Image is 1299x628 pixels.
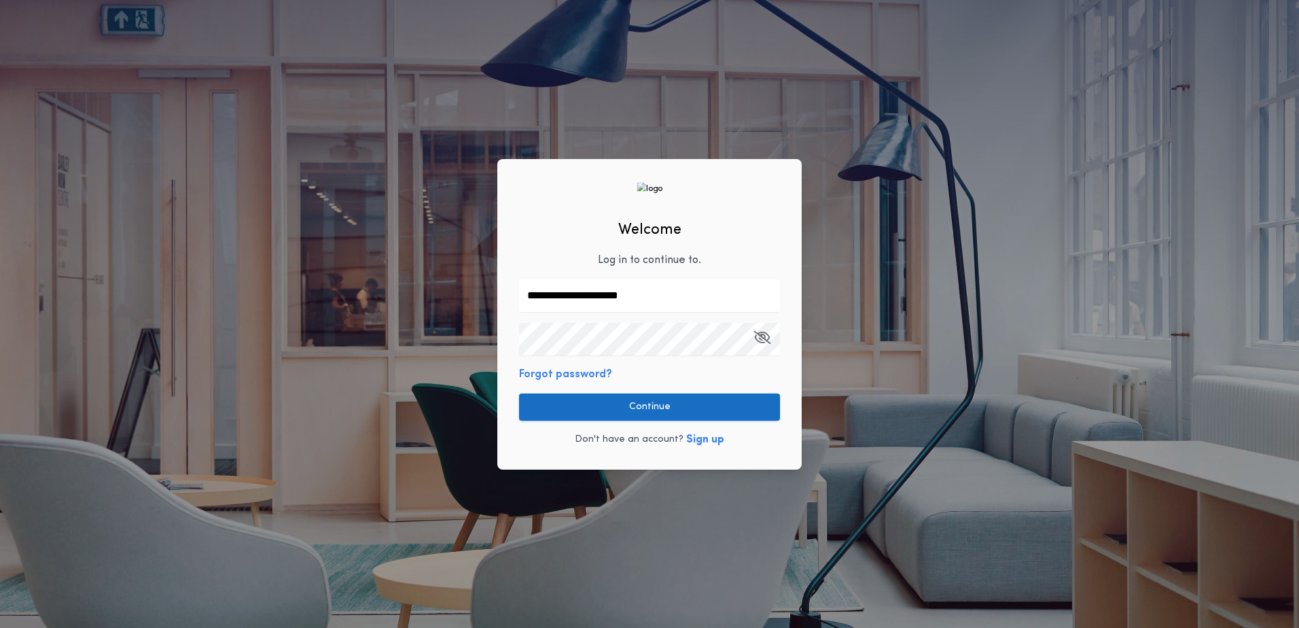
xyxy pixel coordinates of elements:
[686,432,724,448] button: Sign up
[618,219,681,241] h2: Welcome
[519,394,780,421] button: Continue
[519,366,612,383] button: Forgot password?
[598,252,701,268] p: Log in to continue to .
[575,433,683,447] p: Don't have an account?
[637,182,662,195] img: logo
